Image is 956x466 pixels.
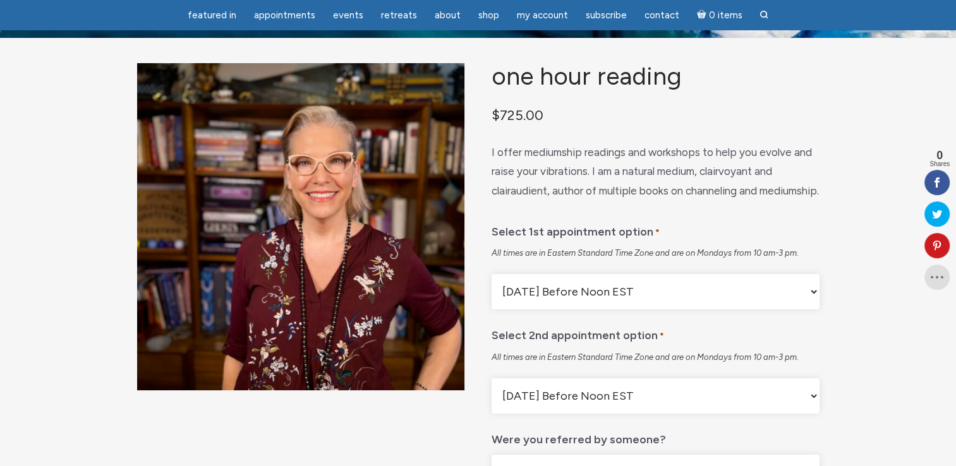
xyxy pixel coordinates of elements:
[929,161,950,167] span: Shares
[427,3,468,28] a: About
[492,107,500,123] span: $
[254,9,315,21] span: Appointments
[644,9,679,21] span: Contact
[492,107,543,123] bdi: 725.00
[578,3,634,28] a: Subscribe
[333,9,363,21] span: Events
[137,63,464,390] img: One Hour Reading
[492,248,819,259] div: All times are in Eastern Standard Time Zone and are on Mondays from 10 am-3 pm.
[492,352,819,363] div: All times are in Eastern Standard Time Zone and are on Mondays from 10 am-3 pm.
[492,63,819,90] h1: One Hour Reading
[492,146,819,197] span: I offer mediumship readings and workshops to help you evolve and raise your vibrations. I am a na...
[471,3,507,28] a: Shop
[637,3,687,28] a: Contact
[381,9,417,21] span: Retreats
[708,11,742,20] span: 0 items
[435,9,461,21] span: About
[492,424,666,450] label: Were you referred by someone?
[180,3,244,28] a: featured in
[697,9,709,21] i: Cart
[373,3,425,28] a: Retreats
[509,3,576,28] a: My Account
[188,9,236,21] span: featured in
[246,3,323,28] a: Appointments
[929,150,950,161] span: 0
[689,2,750,28] a: Cart0 items
[492,320,664,347] label: Select 2nd appointment option
[478,9,499,21] span: Shop
[517,9,568,21] span: My Account
[325,3,371,28] a: Events
[492,216,660,243] label: Select 1st appointment option
[586,9,627,21] span: Subscribe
